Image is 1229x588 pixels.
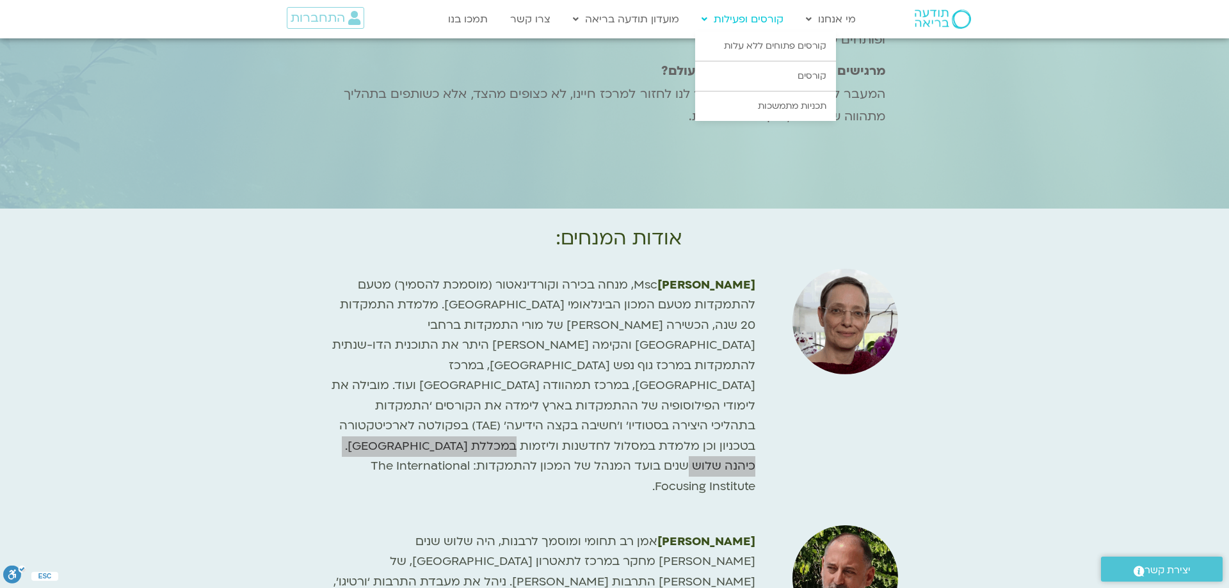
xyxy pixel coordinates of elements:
[344,86,885,125] span: המעבר לתודעת גוף ראשון תאפשר לנו לחזור למרכז חיינו, לא כצופים מהצד, אלא כשותפים בתהליך מתהווה של ...
[695,61,836,91] a: קורסים
[695,7,790,31] a: קורסים ופעילות
[657,534,755,550] b: [PERSON_NAME]
[695,31,836,61] a: קורסים פתוחים ללא עלות
[799,7,862,31] a: מי אנחנו
[695,91,836,121] a: תכניות מתמשכות
[1145,562,1191,579] span: יצירת קשר
[291,11,345,25] span: התחברות
[661,63,885,79] b: מרגישים מנותקים מעצמכם או מהעולם?
[657,277,755,293] b: [PERSON_NAME]
[332,277,755,495] span: Msc, מנחה בכירה וקורדינאטור (מוסמכת להסמיך) מטעם להתמקדות מטעם המכון הבינלאומי [GEOGRAPHIC_DATA]....
[504,7,557,31] a: צרו קשר
[1101,557,1223,582] a: יצירת קשר
[316,228,922,250] h2: אודות המנחים:
[287,7,364,29] a: התחברות
[915,10,971,29] img: תודעה בריאה
[442,7,494,31] a: תמכו בנו
[566,7,686,31] a: מועדון תודעה בריאה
